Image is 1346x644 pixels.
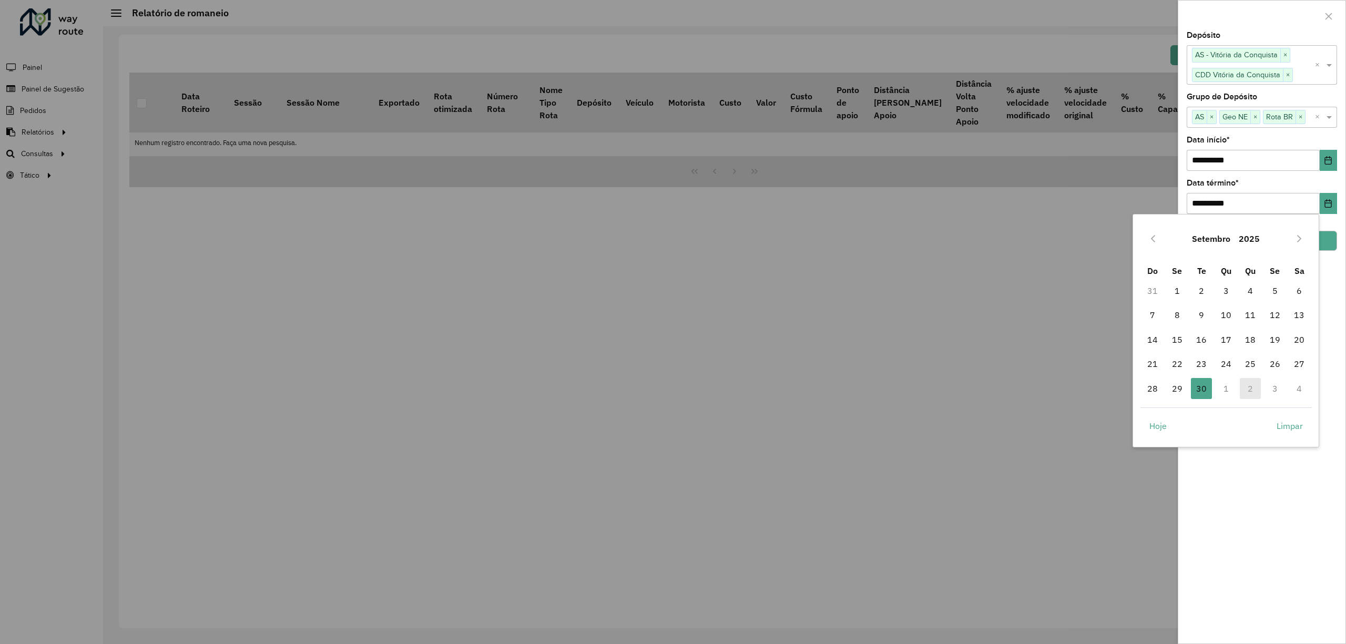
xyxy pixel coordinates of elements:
[1280,49,1290,62] span: ×
[1245,265,1256,276] span: Qu
[1142,304,1163,325] span: 7
[1291,230,1308,247] button: Next Month
[1165,376,1190,400] td: 29
[1187,90,1257,103] label: Grupo de Depósito
[1167,378,1188,399] span: 29
[1315,59,1324,71] span: Clear all
[1263,376,1288,400] td: 3
[1250,111,1260,124] span: ×
[1189,303,1214,327] td: 9
[1294,265,1304,276] span: Sa
[1191,378,1212,399] span: 30
[1187,29,1220,42] label: Depósito
[1235,226,1264,251] button: Choose Year
[1216,280,1237,301] span: 3
[1192,110,1207,123] span: AS
[1188,226,1235,251] button: Choose Month
[1192,68,1283,81] span: CDD Vitória da Conquista
[1165,303,1190,327] td: 8
[1214,328,1239,352] td: 17
[1265,280,1286,301] span: 5
[1214,376,1239,400] td: 1
[1315,111,1324,124] span: Clear all
[1189,328,1214,352] td: 16
[1263,279,1288,303] td: 5
[1191,280,1212,301] span: 2
[1287,352,1312,376] td: 27
[1167,353,1188,374] span: 22
[1263,303,1288,327] td: 12
[1287,303,1312,327] td: 13
[1191,329,1212,350] span: 16
[1140,376,1165,400] td: 28
[1289,280,1310,301] span: 6
[1140,415,1176,436] button: Hoje
[1265,304,1286,325] span: 12
[1240,329,1261,350] span: 18
[1187,134,1230,146] label: Data início
[1142,353,1163,374] span: 21
[1165,328,1190,352] td: 15
[1133,214,1319,447] div: Choose Date
[1320,150,1337,171] button: Choose Date
[1167,280,1188,301] span: 1
[1287,328,1312,352] td: 20
[1240,353,1261,374] span: 25
[1296,111,1305,124] span: ×
[1214,279,1239,303] td: 3
[1140,328,1165,352] td: 14
[1165,352,1190,376] td: 22
[1289,329,1310,350] span: 20
[1191,353,1212,374] span: 23
[1142,378,1163,399] span: 28
[1265,353,1286,374] span: 26
[1140,303,1165,327] td: 7
[1287,376,1312,400] td: 4
[1149,420,1167,432] span: Hoje
[1140,352,1165,376] td: 21
[1191,304,1212,325] span: 9
[1145,230,1161,247] button: Previous Month
[1207,111,1216,124] span: ×
[1287,279,1312,303] td: 6
[1214,352,1239,376] td: 24
[1238,352,1263,376] td: 25
[1283,69,1292,81] span: ×
[1270,265,1280,276] span: Se
[1216,353,1237,374] span: 24
[1192,48,1280,61] span: AS - Vitória da Conquista
[1320,193,1337,214] button: Choose Date
[1240,304,1261,325] span: 11
[1172,265,1182,276] span: Se
[1189,352,1214,376] td: 23
[1216,304,1237,325] span: 10
[1265,329,1286,350] span: 19
[1277,420,1303,432] span: Limpar
[1268,415,1312,436] button: Limpar
[1238,303,1263,327] td: 11
[1187,177,1239,189] label: Data término
[1189,279,1214,303] td: 2
[1216,329,1237,350] span: 17
[1263,110,1296,123] span: Rota BR
[1189,376,1214,400] td: 30
[1289,304,1310,325] span: 13
[1221,265,1231,276] span: Qu
[1240,280,1261,301] span: 4
[1165,279,1190,303] td: 1
[1263,352,1288,376] td: 26
[1142,329,1163,350] span: 14
[1197,265,1206,276] span: Te
[1140,279,1165,303] td: 31
[1167,329,1188,350] span: 15
[1263,328,1288,352] td: 19
[1289,353,1310,374] span: 27
[1167,304,1188,325] span: 8
[1147,265,1158,276] span: Do
[1214,303,1239,327] td: 10
[1238,376,1263,400] td: 2
[1220,110,1250,123] span: Geo NE
[1238,328,1263,352] td: 18
[1238,279,1263,303] td: 4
